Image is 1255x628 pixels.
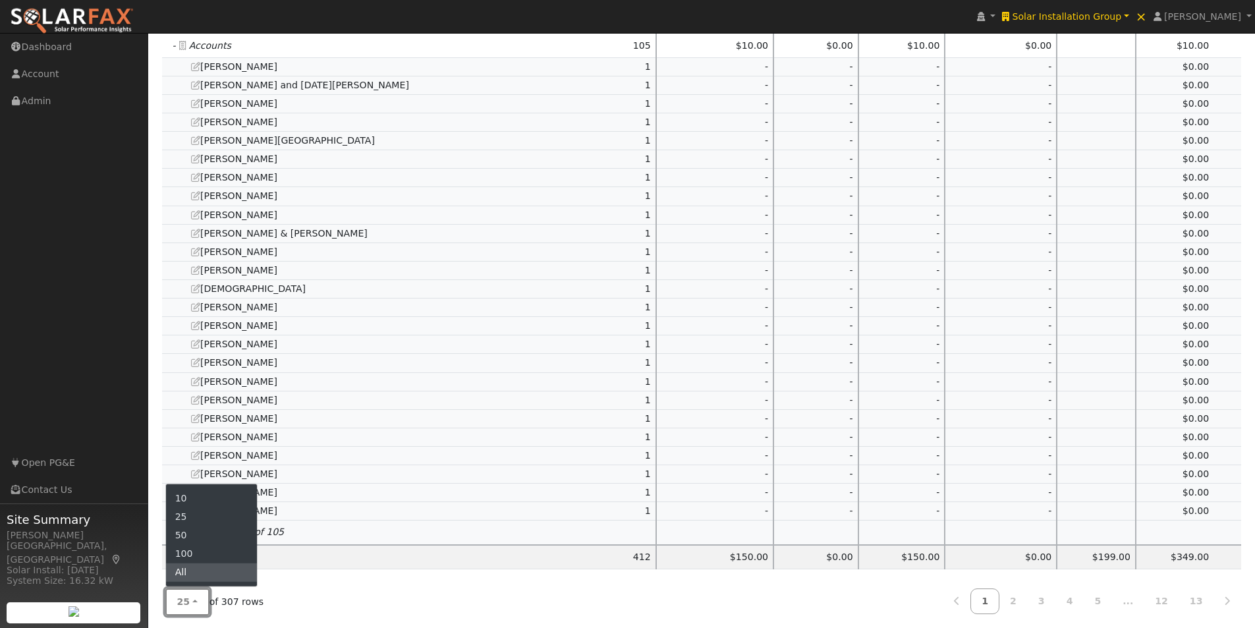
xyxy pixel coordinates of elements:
[656,484,773,502] td: -
[773,279,858,298] td: -
[773,335,858,354] td: -
[858,187,945,206] td: -
[773,317,858,335] td: -
[568,76,656,94] td: 1
[1027,588,1056,614] a: 3
[945,76,1057,94] td: -
[568,279,656,298] td: 1
[1057,545,1136,569] td: $199.00
[858,279,945,298] td: -
[858,545,945,569] td: $150.00
[999,588,1028,614] a: 2
[1136,57,1213,76] td: $0.00
[568,502,656,521] td: 1
[1136,9,1147,24] span: ×
[970,588,999,614] a: 1
[773,34,858,57] td: $0.00
[656,113,773,131] td: -
[1136,206,1213,224] td: $0.00
[1136,187,1213,206] td: $0.00
[945,484,1057,502] td: -
[945,132,1057,150] td: -
[858,317,945,335] td: -
[1136,299,1213,317] td: $0.00
[656,299,773,317] td: -
[1136,317,1213,335] td: $0.00
[656,94,773,113] td: -
[1136,465,1213,484] td: $0.00
[200,80,409,90] span: [PERSON_NAME] and [DATE][PERSON_NAME]
[773,187,858,206] td: -
[858,484,945,502] td: -
[200,190,277,201] span: [PERSON_NAME]
[200,210,277,220] span: [PERSON_NAME]
[945,150,1057,169] td: -
[200,413,277,424] span: [PERSON_NAME]
[568,428,656,446] td: 1
[181,357,200,368] a: Edit User
[858,34,945,57] td: $10.00
[568,150,656,169] td: 1
[181,376,200,387] a: Edit User
[945,372,1057,391] td: -
[200,469,277,479] span: [PERSON_NAME]
[200,339,277,349] span: [PERSON_NAME]
[200,61,277,72] span: [PERSON_NAME]
[568,261,656,279] td: 1
[165,588,209,615] button: 25
[656,279,773,298] td: -
[166,489,258,507] a: 10
[1136,372,1213,391] td: $0.00
[181,98,200,109] a: Edit User
[656,57,773,76] td: -
[945,391,1057,409] td: -
[181,283,200,294] a: Edit User
[858,428,945,446] td: -
[181,302,200,312] a: Edit User
[773,206,858,224] td: -
[773,132,858,150] td: -
[181,339,200,349] a: Edit User
[181,265,200,275] a: Edit User
[773,428,858,446] td: -
[1083,588,1112,614] a: 5
[656,465,773,484] td: -
[181,61,200,72] a: Edit User
[858,224,945,243] td: -
[945,113,1057,131] td: -
[181,190,200,201] a: Edit User
[200,98,277,109] span: [PERSON_NAME]
[773,372,858,391] td: -
[1136,354,1213,372] td: $0.00
[858,372,945,391] td: -
[1111,588,1144,614] a: ...
[945,187,1057,206] td: -
[1136,446,1213,465] td: $0.00
[568,94,656,113] td: 1
[1055,588,1084,614] a: 4
[568,354,656,372] td: 1
[656,187,773,206] td: -
[1136,113,1213,131] td: $0.00
[200,117,277,127] span: [PERSON_NAME]
[173,40,176,51] i: -
[1136,224,1213,243] td: $0.00
[858,354,945,372] td: -
[200,172,277,183] span: [PERSON_NAME]
[773,113,858,131] td: -
[656,76,773,94] td: -
[945,409,1057,428] td: -
[200,302,277,312] span: [PERSON_NAME]
[200,357,277,368] span: [PERSON_NAME]
[945,57,1057,76] td: -
[656,409,773,428] td: -
[1136,261,1213,279] td: $0.00
[773,76,858,94] td: -
[945,169,1057,187] td: -
[1136,169,1213,187] td: $0.00
[773,150,858,169] td: -
[656,372,773,391] td: -
[656,391,773,409] td: -
[945,354,1057,372] td: -
[568,243,656,261] td: 1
